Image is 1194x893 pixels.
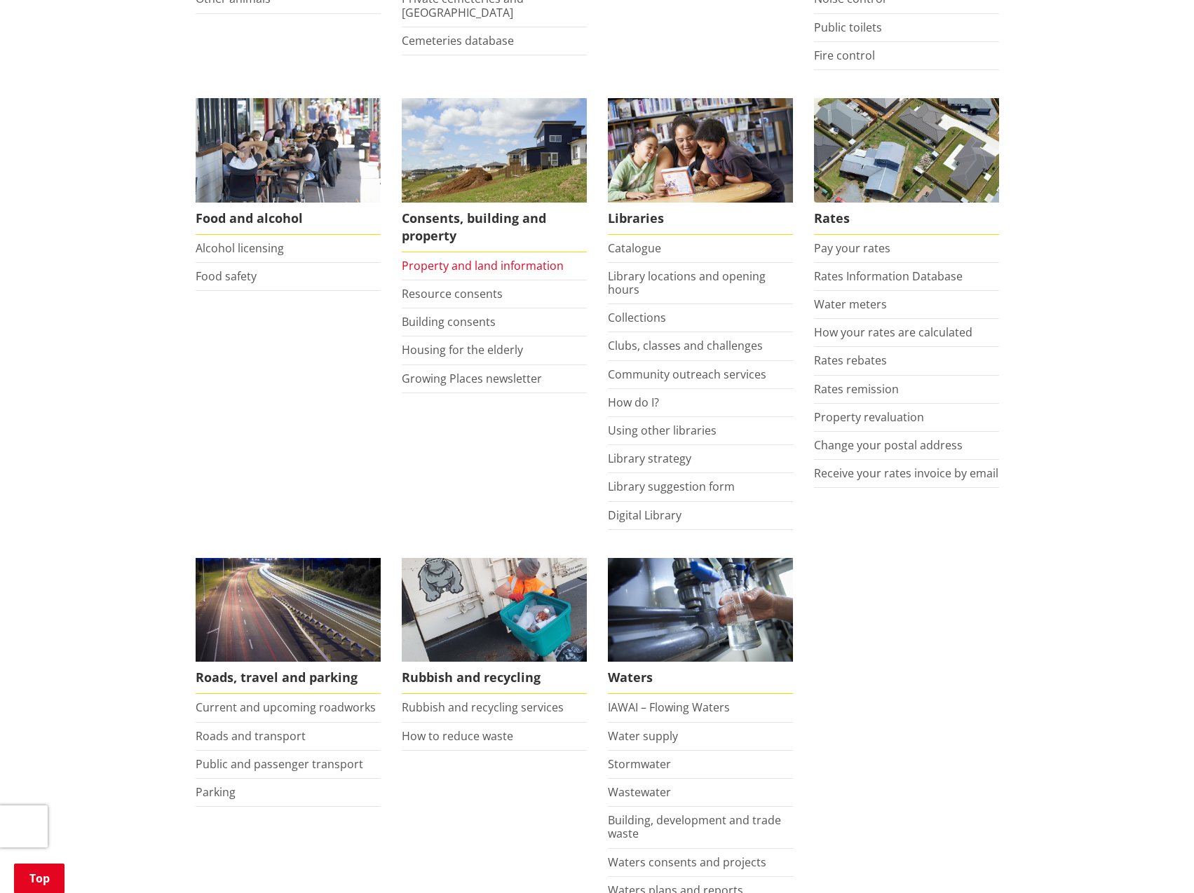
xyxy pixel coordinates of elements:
a: Pay your rates online Rates [814,98,999,235]
a: Property revaluation [814,409,924,425]
a: Housing for the elderly [402,342,523,357]
span: Roads, travel and parking [196,662,381,694]
span: Consents, building and property [402,203,587,252]
img: Rates-thumbnail [814,98,999,203]
a: Pay your rates [814,240,890,256]
a: Roads, travel and parking Roads, travel and parking [196,558,381,695]
a: How to reduce waste [402,728,513,744]
span: Rates [814,203,999,235]
img: Roads, travel and parking [196,558,381,662]
a: Property and land information [402,258,564,273]
a: Library strategy [608,451,691,466]
a: Cemeteries database [402,33,514,48]
a: Library suggestion form [608,479,735,494]
span: Waters [608,662,793,694]
a: Parking [196,784,236,800]
img: Rubbish and recycling [402,558,587,662]
a: Public toilets [814,20,882,35]
a: IAWAI – Flowing Waters [608,700,730,715]
a: Water supply [608,728,678,744]
a: Waters [608,558,793,695]
a: New Pokeno housing development Consents, building and property [402,98,587,252]
a: How your rates are calculated [814,325,972,340]
a: Collections [608,310,666,325]
img: Food and Alcohol in the Waikato [196,98,381,203]
a: Wastewater [608,784,671,800]
a: Rates Information Database [814,268,963,284]
a: Food safety [196,268,257,284]
span: Food and alcohol [196,203,381,235]
a: Current and upcoming roadworks [196,700,376,715]
a: Rubbish and recycling [402,558,587,695]
span: Rubbish and recycling [402,662,587,694]
a: Digital Library [608,507,681,523]
a: Building, development and trade waste [608,812,781,841]
a: Receive your rates invoice by email [814,465,998,481]
img: Water treatment [608,558,793,662]
a: Building consents [402,314,496,329]
img: Waikato District Council libraries [608,98,793,203]
a: Stormwater [608,756,671,772]
a: Using other libraries [608,423,717,438]
a: Growing Places newsletter [402,371,542,386]
a: How do I? [608,395,659,410]
a: Clubs, classes and challenges [608,338,763,353]
a: Rates remission [814,381,899,397]
a: Roads and transport [196,728,306,744]
a: Catalogue [608,240,661,256]
iframe: Messenger Launcher [1129,834,1180,885]
a: Library membership is free to everyone who lives in the Waikato district. Libraries [608,98,793,235]
a: Public and passenger transport [196,756,363,772]
a: Top [14,864,65,893]
a: Community outreach services [608,367,766,382]
a: Fire control [814,48,875,63]
a: Water meters [814,296,887,312]
a: Waters consents and projects [608,854,766,870]
span: Libraries [608,203,793,235]
a: Food and Alcohol in the Waikato Food and alcohol [196,98,381,235]
a: Alcohol licensing [196,240,284,256]
a: Rubbish and recycling services [402,700,564,715]
a: Rates rebates [814,353,887,368]
a: Library locations and opening hours [608,268,766,297]
a: Resource consents [402,286,503,301]
a: Change your postal address [814,437,963,453]
img: Land and property thumbnail [402,98,587,203]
